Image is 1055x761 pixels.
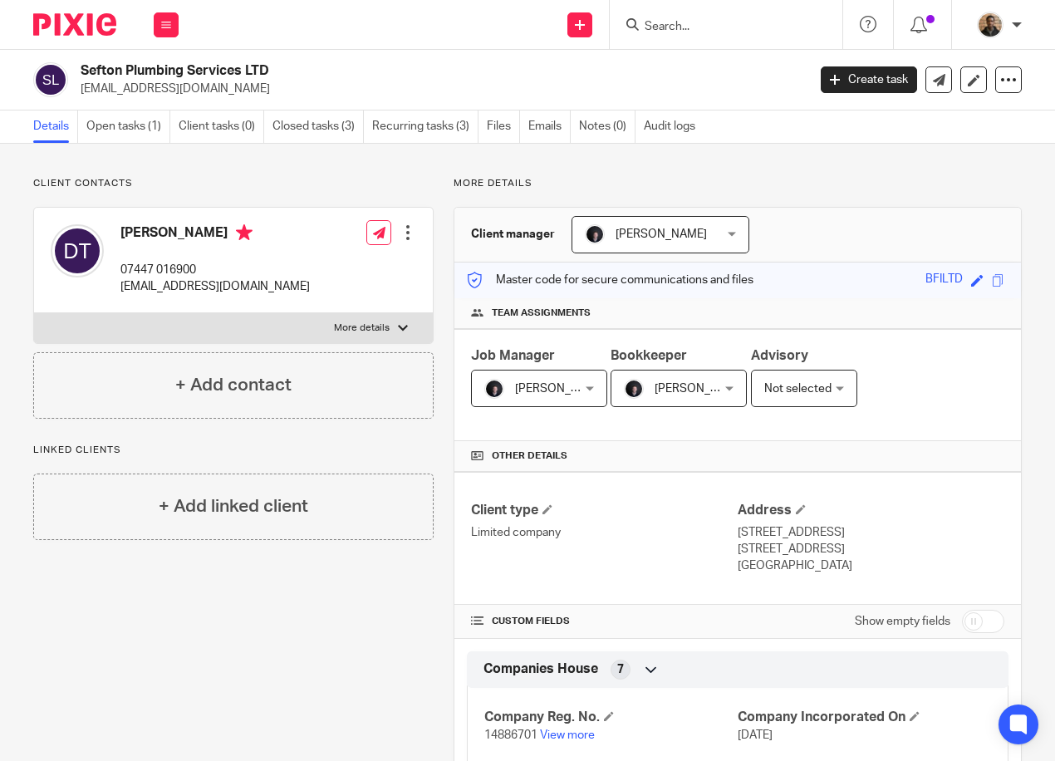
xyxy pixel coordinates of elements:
span: Team assignments [492,307,591,320]
p: [STREET_ADDRESS] [738,541,1004,557]
p: [GEOGRAPHIC_DATA] [738,557,1004,574]
span: Other details [492,449,567,463]
h2: Sefton Plumbing Services LTD [81,62,653,80]
span: Not selected [764,383,832,395]
p: More details [454,177,1022,190]
h4: Company Incorporated On [738,709,991,726]
img: WhatsApp%20Image%202025-04-23%20.jpg [977,12,1003,38]
p: Client contacts [33,177,434,190]
input: Search [643,20,792,35]
h3: Client manager [471,226,555,243]
img: 455A2509.jpg [585,224,605,244]
h4: CUSTOM FIELDS [471,615,738,628]
span: Advisory [751,349,808,362]
h4: [PERSON_NAME] [120,224,310,245]
i: Primary [236,224,253,241]
a: Client tasks (0) [179,110,264,143]
span: 7 [617,661,624,678]
a: Create task [821,66,917,93]
span: [PERSON_NAME] [616,228,707,240]
span: Companies House [483,660,598,678]
p: 07447 016900 [120,262,310,278]
h4: + Add linked client [159,493,308,519]
h4: Client type [471,502,738,519]
p: [EMAIL_ADDRESS][DOMAIN_NAME] [120,278,310,295]
a: Details [33,110,78,143]
p: Linked clients [33,444,434,457]
h4: Address [738,502,1004,519]
label: Show empty fields [855,613,950,630]
a: Files [487,110,520,143]
span: [DATE] [738,729,773,741]
a: Recurring tasks (3) [372,110,478,143]
div: BFILTD [925,271,963,290]
a: View more [540,729,595,741]
span: [PERSON_NAME] [655,383,746,395]
a: Closed tasks (3) [272,110,364,143]
img: svg%3E [51,224,104,277]
a: Notes (0) [579,110,635,143]
p: [STREET_ADDRESS] [738,524,1004,541]
img: Pixie [33,13,116,36]
h4: + Add contact [175,372,292,398]
h4: Company Reg. No. [484,709,738,726]
a: Open tasks (1) [86,110,170,143]
p: More details [334,322,390,335]
span: Bookkeeper [611,349,687,362]
img: svg%3E [33,62,68,97]
span: Job Manager [471,349,555,362]
p: [EMAIL_ADDRESS][DOMAIN_NAME] [81,81,796,97]
img: 455A2509.jpg [624,379,644,399]
p: Limited company [471,524,738,541]
p: Master code for secure communications and files [467,272,753,288]
a: Emails [528,110,571,143]
span: 14886701 [484,729,537,741]
a: Audit logs [644,110,704,143]
span: [PERSON_NAME] [515,383,606,395]
img: 455A2509.jpg [484,379,504,399]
